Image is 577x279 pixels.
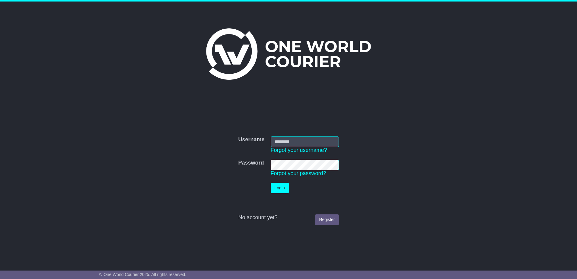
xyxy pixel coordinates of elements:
button: Login [271,183,289,193]
div: No account yet? [238,214,339,221]
span: © One World Courier 2025. All rights reserved. [99,272,186,277]
img: One World [206,28,371,80]
label: Password [238,160,264,166]
a: Forgot your username? [271,147,327,153]
a: Forgot your password? [271,170,326,176]
a: Register [315,214,339,225]
label: Username [238,136,264,143]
